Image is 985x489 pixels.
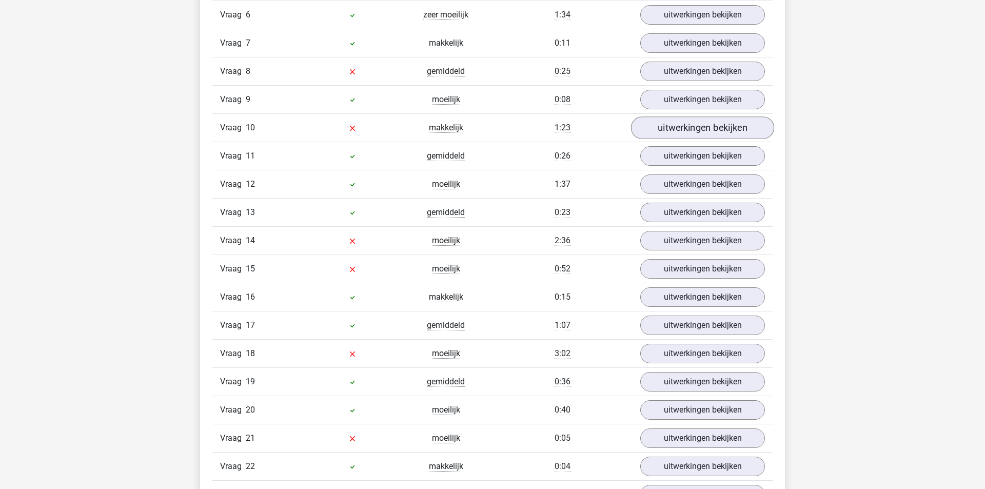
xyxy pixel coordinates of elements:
span: Vraag [220,206,246,219]
span: makkelijk [429,461,463,472]
a: uitwerkingen bekijken [640,174,765,194]
span: Vraag [220,65,246,77]
span: 22 [246,461,255,471]
a: uitwerkingen bekijken [640,400,765,420]
span: zeer moeilijk [423,10,468,20]
span: 0:15 [555,292,570,302]
span: moeilijk [432,348,460,359]
span: Vraag [220,37,246,49]
span: moeilijk [432,433,460,443]
span: 0:36 [555,377,570,387]
span: Vraag [220,234,246,247]
a: uitwerkingen bekijken [640,203,765,222]
a: uitwerkingen bekijken [640,90,765,109]
span: 19 [246,377,255,386]
span: 3:02 [555,348,570,359]
span: 13 [246,207,255,217]
span: gemiddeld [427,207,465,218]
span: 15 [246,264,255,273]
span: moeilijk [432,264,460,274]
a: uitwerkingen bekijken [640,5,765,25]
span: Vraag [220,404,246,416]
span: Vraag [220,460,246,473]
a: uitwerkingen bekijken [640,344,765,363]
span: Vraag [220,122,246,134]
span: 17 [246,320,255,330]
span: 18 [246,348,255,358]
span: Vraag [220,178,246,190]
span: 14 [246,236,255,245]
span: Vraag [220,9,246,21]
span: 20 [246,405,255,415]
span: 21 [246,433,255,443]
span: Vraag [220,347,246,360]
span: 6 [246,10,250,19]
span: gemiddeld [427,377,465,387]
span: moeilijk [432,179,460,189]
span: gemiddeld [427,151,465,161]
span: 1:37 [555,179,570,189]
span: Vraag [220,93,246,106]
span: 0:08 [555,94,570,105]
span: makkelijk [429,292,463,302]
span: 0:04 [555,461,570,472]
a: uitwerkingen bekijken [640,33,765,53]
span: gemiddeld [427,66,465,76]
span: 0:25 [555,66,570,76]
a: uitwerkingen bekijken [640,428,765,448]
a: uitwerkingen bekijken [631,116,774,139]
span: 16 [246,292,255,302]
span: 9 [246,94,250,104]
span: 12 [246,179,255,189]
span: 10 [246,123,255,132]
span: makkelijk [429,123,463,133]
span: 7 [246,38,250,48]
a: uitwerkingen bekijken [640,259,765,279]
span: 0:40 [555,405,570,415]
span: 0:05 [555,433,570,443]
a: uitwerkingen bekijken [640,62,765,81]
span: moeilijk [432,405,460,415]
span: Vraag [220,263,246,275]
span: Vraag [220,319,246,331]
a: uitwerkingen bekijken [640,372,765,392]
span: 0:23 [555,207,570,218]
span: 1:23 [555,123,570,133]
a: uitwerkingen bekijken [640,457,765,476]
span: Vraag [220,376,246,388]
a: uitwerkingen bekijken [640,316,765,335]
a: uitwerkingen bekijken [640,231,765,250]
span: 1:34 [555,10,570,20]
span: gemiddeld [427,320,465,330]
span: 0:26 [555,151,570,161]
span: moeilijk [432,94,460,105]
span: 11 [246,151,255,161]
span: 1:07 [555,320,570,330]
span: 2:36 [555,236,570,246]
span: Vraag [220,150,246,162]
span: Vraag [220,432,246,444]
span: 0:11 [555,38,570,48]
span: 8 [246,66,250,76]
span: makkelijk [429,38,463,48]
a: uitwerkingen bekijken [640,287,765,307]
a: uitwerkingen bekijken [640,146,765,166]
span: 0:52 [555,264,570,274]
span: moeilijk [432,236,460,246]
span: Vraag [220,291,246,303]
